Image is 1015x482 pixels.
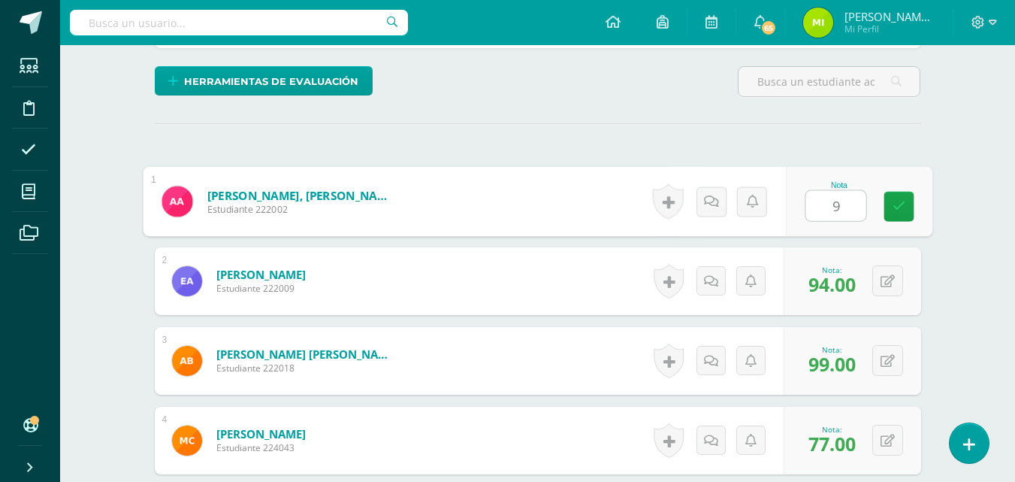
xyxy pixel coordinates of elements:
span: Estudiante 222002 [207,203,392,217]
a: [PERSON_NAME] [PERSON_NAME] [216,347,397,362]
span: Estudiante 222018 [216,362,397,374]
img: 0f6c3261b76743dbad5cbd9cd8d06534.png [172,426,202,456]
img: 0c977b8972d78b2ab1c446d05ebde271.png [172,266,202,296]
span: Herramientas de evaluación [184,68,358,95]
input: Busca un usuario... [70,10,408,35]
span: [PERSON_NAME] de la [PERSON_NAME] [844,9,935,24]
div: Nota [805,181,873,189]
div: Nota: [808,344,856,355]
a: [PERSON_NAME], [PERSON_NAME] [207,187,392,203]
span: 77.00 [808,431,856,456]
div: Nota: [808,265,856,275]
span: Mi Perfil [844,23,935,35]
img: 7083528cf830f4a114e6d6bae7e1180e.png [803,8,833,38]
a: Herramientas de evaluación [155,66,373,95]
img: ea1534fd2768a5f9571db9139f56b40b.png [162,186,192,217]
span: Estudiante 222009 [216,282,306,295]
a: [PERSON_NAME] [216,426,306,441]
span: 65 [760,20,777,36]
a: [PERSON_NAME] [216,267,306,282]
div: Nota: [808,424,856,435]
span: Estudiante 224043 [216,441,306,454]
span: 94.00 [808,271,856,297]
span: 99.00 [808,351,856,377]
input: Busca un estudiante aquí... [739,67,920,96]
input: 0-100.0 [805,191,865,221]
img: ebab021af3df7c71433e42b914a4afe1.png [172,346,202,376]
